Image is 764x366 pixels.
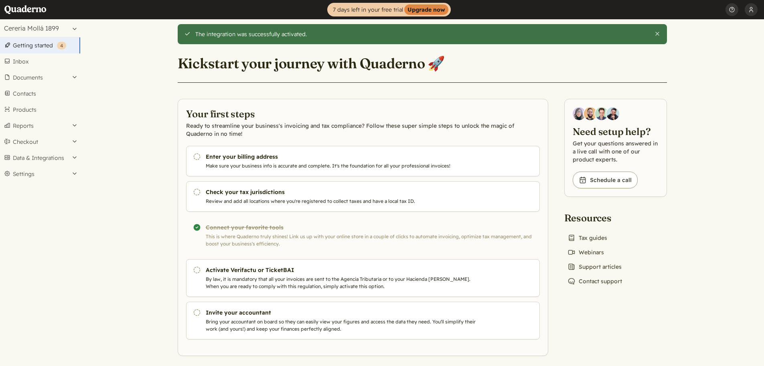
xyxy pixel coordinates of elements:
[404,4,448,15] strong: Upgrade now
[186,146,540,176] a: Enter your billing address Make sure your business info is accurate and complete. It's the founda...
[564,276,625,287] a: Contact support
[654,31,661,37] button: Close this alert
[186,181,540,212] a: Check your tax jurisdictions Review and add all locations where you're registered to collect taxe...
[573,172,638,188] a: Schedule a call
[564,211,625,224] h2: Resources
[186,122,540,138] p: Ready to streamline your business's invoicing and tax compliance? Follow these super simple steps...
[606,107,619,120] img: Javier Rubio, DevRel at Quaderno
[186,107,540,120] h2: Your first steps
[584,107,597,120] img: Jairo Fumero, Account Executive at Quaderno
[60,43,63,49] span: 4
[206,266,479,274] h3: Activate Verifactu or TicketBAI
[206,318,479,333] p: Bring your accountant on board so they can easily view your figures and access the data they need...
[327,3,451,16] a: 7 days left in your free trialUpgrade now
[206,276,479,290] p: By law, it is mandatory that all your invoices are sent to the Agencia Tributaria or to your Haci...
[206,198,479,205] p: Review and add all locations where you're registered to collect taxes and have a local tax ID.
[186,259,540,297] a: Activate Verifactu or TicketBAI By law, it is mandatory that all your invoices are sent to the Ag...
[206,153,479,161] h3: Enter your billing address
[564,261,625,272] a: Support articles
[186,302,540,339] a: Invite your accountant Bring your accountant on board so they can easily view your figures and ac...
[595,107,608,120] img: Ivo Oltmans, Business Developer at Quaderno
[206,162,479,170] p: Make sure your business info is accurate and complete. It's the foundation for all your professio...
[573,139,659,164] p: Get your questions answered in a live call with one of our product experts.
[564,247,607,258] a: Webinars
[573,125,659,138] h2: Need setup help?
[564,232,610,243] a: Tax guides
[195,31,648,38] div: The integration was successfully activated.
[178,55,445,72] h1: Kickstart your journey with Quaderno 🚀
[573,107,586,120] img: Diana Carrasco, Account Executive at Quaderno
[206,188,479,196] h3: Check your tax jurisdictions
[206,309,479,317] h3: Invite your accountant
